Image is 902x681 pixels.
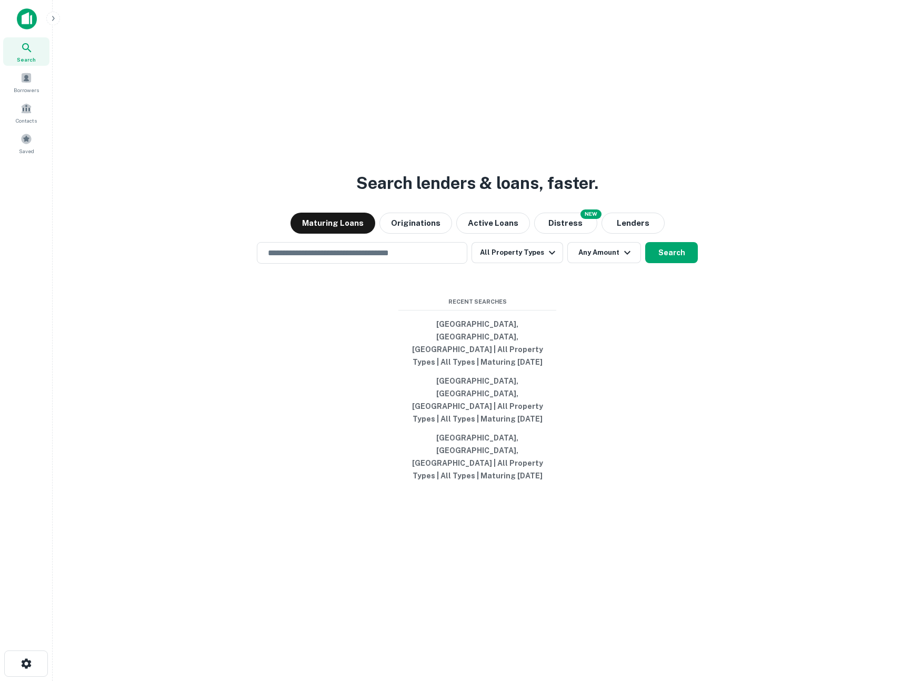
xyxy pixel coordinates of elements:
span: Borrowers [14,86,39,94]
span: Saved [19,147,34,155]
a: Saved [3,129,49,157]
button: [GEOGRAPHIC_DATA], [GEOGRAPHIC_DATA], [GEOGRAPHIC_DATA] | All Property Types | All Types | Maturi... [398,315,556,372]
a: Borrowers [3,68,49,96]
img: capitalize-icon.png [17,8,37,29]
span: Search [17,55,36,64]
button: Search [645,242,698,263]
button: Any Amount [567,242,641,263]
button: Active Loans [456,213,530,234]
button: Lenders [602,213,665,234]
button: [GEOGRAPHIC_DATA], [GEOGRAPHIC_DATA], [GEOGRAPHIC_DATA] | All Property Types | All Types | Maturi... [398,428,556,485]
h3: Search lenders & loans, faster. [356,171,598,196]
button: Originations [379,213,452,234]
span: Recent Searches [398,297,556,306]
button: Search distressed loans with lien and other non-mortgage details. [534,213,597,234]
a: Search [3,37,49,66]
button: All Property Types [472,242,563,263]
iframe: Chat Widget [849,597,902,647]
div: NEW [580,209,602,219]
span: Contacts [16,116,37,125]
button: Maturing Loans [290,213,375,234]
a: Contacts [3,98,49,127]
button: [GEOGRAPHIC_DATA], [GEOGRAPHIC_DATA], [GEOGRAPHIC_DATA] | All Property Types | All Types | Maturi... [398,372,556,428]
